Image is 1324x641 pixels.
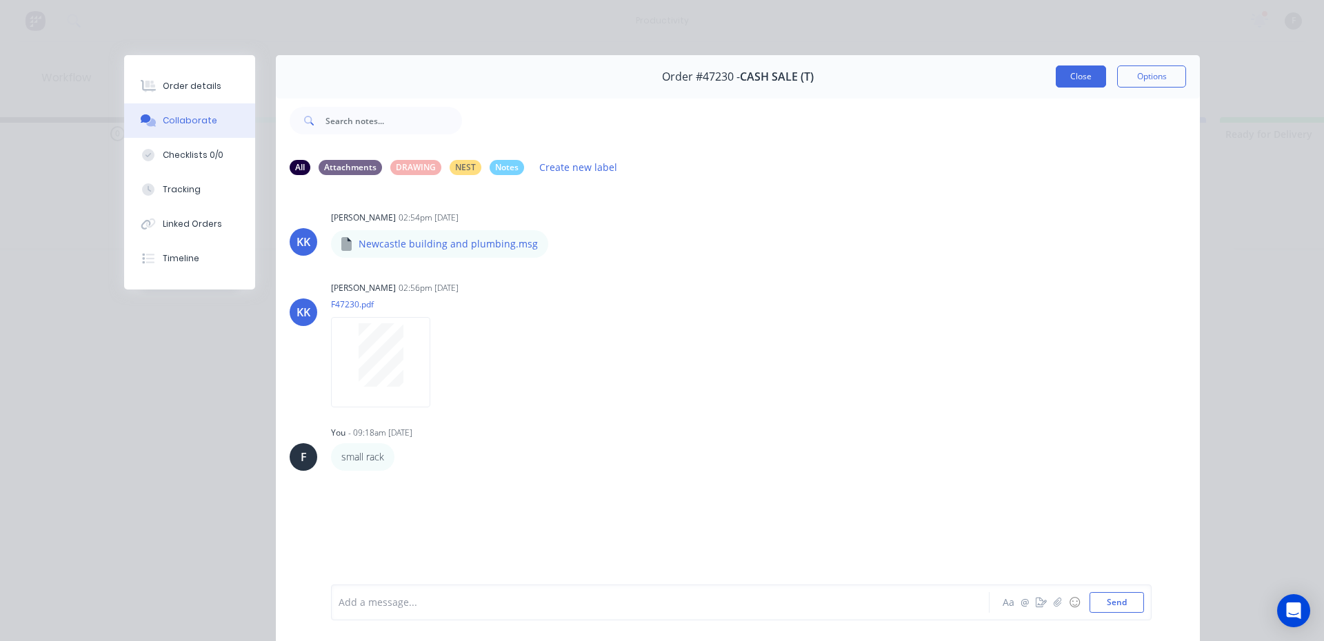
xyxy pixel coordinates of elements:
button: Timeline [124,241,255,276]
div: Open Intercom Messenger [1277,594,1310,627]
div: NEST [450,160,481,175]
div: 02:54pm [DATE] [399,212,459,224]
p: small rack [341,450,384,464]
button: Collaborate [124,103,255,138]
div: KK [297,304,310,320]
div: [PERSON_NAME] [331,212,396,224]
p: Newcastle building and plumbing.msg [359,237,538,251]
input: Search notes... [325,107,462,134]
div: KK [297,234,310,250]
div: Order details [163,80,221,92]
div: You [331,427,345,439]
button: Order details [124,69,255,103]
div: Tracking [163,183,201,196]
div: Timeline [163,252,199,265]
div: - 09:18am [DATE] [348,427,412,439]
button: @ [1016,594,1033,611]
div: [PERSON_NAME] [331,282,396,294]
p: F47230.pdf [331,298,444,310]
button: Options [1117,65,1186,88]
div: All [290,160,310,175]
button: Send [1090,592,1144,613]
span: CASH SALE (T) [740,70,814,83]
button: ☺ [1066,594,1083,611]
div: Attachments [319,160,382,175]
button: Checklists 0/0 [124,138,255,172]
button: Tracking [124,172,255,207]
button: Linked Orders [124,207,255,241]
button: Aa [1000,594,1016,611]
div: Checklists 0/0 [163,149,223,161]
div: Notes [490,160,524,175]
button: Create new label [532,158,625,176]
div: Linked Orders [163,218,222,230]
div: 02:56pm [DATE] [399,282,459,294]
span: Order #47230 - [662,70,740,83]
div: DRAWING [390,160,441,175]
div: Collaborate [163,114,217,127]
div: F [301,449,307,465]
button: Close [1056,65,1106,88]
